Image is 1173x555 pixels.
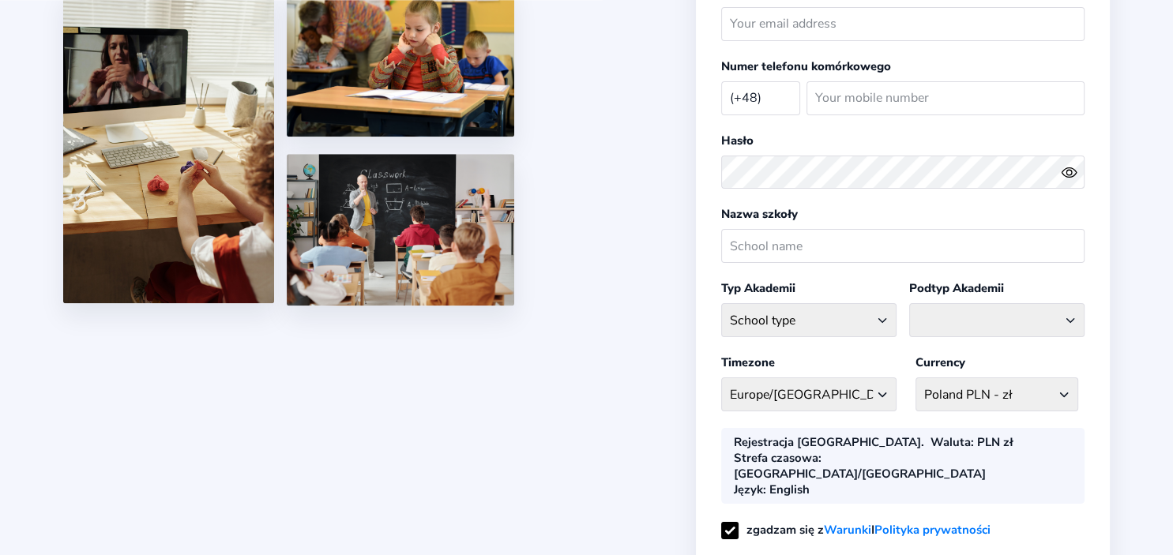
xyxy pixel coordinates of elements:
label: Numer telefonu komórkowego [721,58,891,74]
div: : English [734,482,810,497]
label: Currency [915,354,965,370]
input: School name [721,229,1085,263]
a: Polityka prywatności [874,520,991,540]
b: Język [734,482,763,497]
label: Nazwa szkoły [721,206,798,222]
div: : PLN zł [931,434,1013,450]
input: Your mobile number [806,81,1085,115]
div: : [GEOGRAPHIC_DATA]/[GEOGRAPHIC_DATA] [734,450,1066,482]
input: Your email address [721,7,1085,41]
label: Hasło [721,133,754,148]
a: Warunki [824,520,871,540]
button: eye outlineeye off outline [1061,164,1085,181]
ion-icon: eye outline [1061,164,1077,181]
img: 5.png [287,154,514,306]
label: Typ Akademii [721,280,795,296]
b: Strefa czasowa [734,450,818,466]
label: zgadzam się z I [721,522,991,538]
label: Podtyp Akademii [909,280,1004,296]
label: Timezone [721,354,775,370]
div: Rejestracja [GEOGRAPHIC_DATA]. [734,434,924,450]
b: Waluta [931,434,971,450]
